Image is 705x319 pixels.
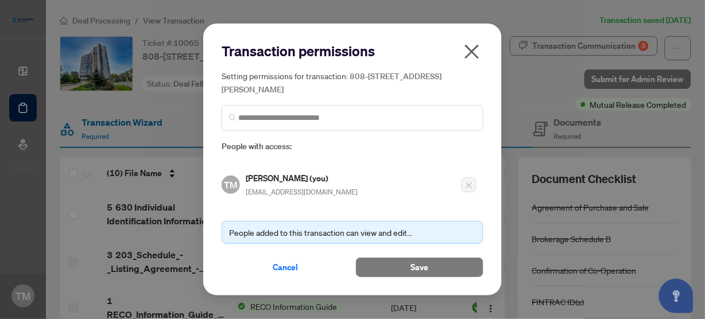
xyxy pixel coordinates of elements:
[463,42,481,61] span: close
[222,71,441,95] span: 808-[STREET_ADDRESS][PERSON_NAME]
[246,172,358,185] h5: [PERSON_NAME] (you)
[222,140,483,153] span: People with access:
[411,258,429,277] span: Save
[222,258,349,277] button: Cancel
[246,188,358,196] span: [EMAIL_ADDRESS][DOMAIN_NAME]
[356,258,483,277] button: Save
[273,258,298,277] span: Cancel
[229,114,236,121] img: search_icon
[659,279,694,313] button: Open asap
[222,69,483,96] h5: Setting permissions for transaction:
[224,178,237,192] span: TM
[229,226,476,239] div: People added to this transaction can view and edit...
[222,42,483,60] h2: Transaction permissions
